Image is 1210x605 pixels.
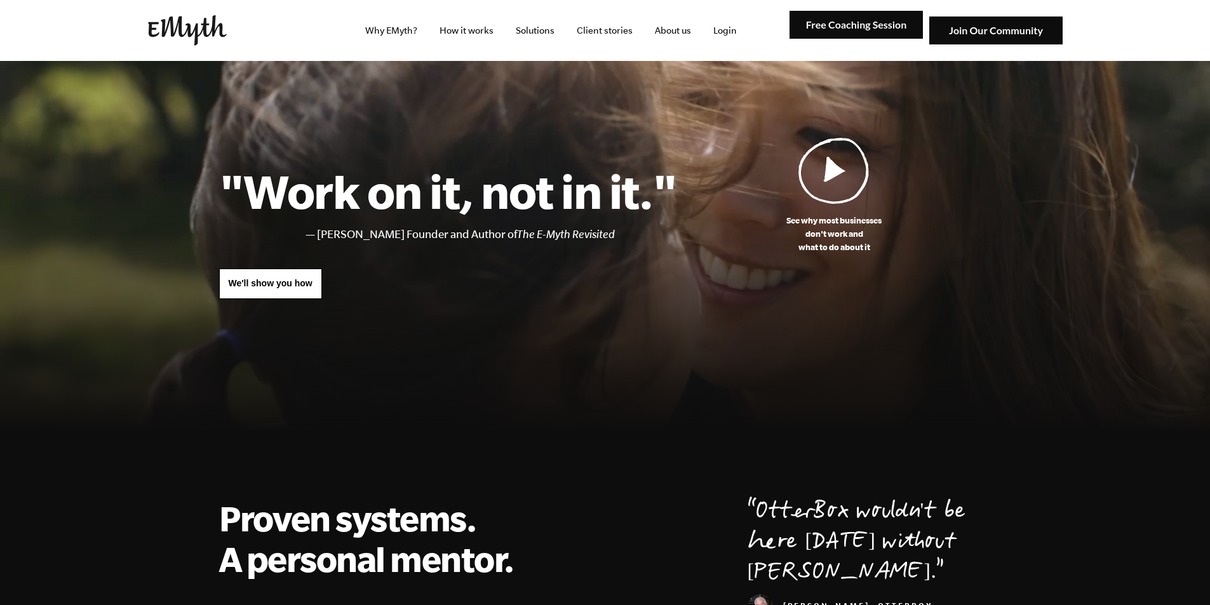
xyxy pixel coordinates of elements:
i: The E-Myth Revisited [517,228,615,241]
a: We'll show you how [219,269,322,299]
iframe: Chat Widget [1146,544,1210,605]
img: Join Our Community [929,17,1063,45]
img: Free Coaching Session [790,11,923,39]
h1: "Work on it, not in it." [219,163,677,219]
p: See why most businesses don't work and what to do about it [677,214,992,254]
img: Play Video [798,137,870,204]
img: EMyth [148,15,227,46]
h2: Proven systems. A personal mentor. [219,498,529,579]
li: [PERSON_NAME] Founder and Author of [317,225,677,244]
span: We'll show you how [229,278,313,288]
a: See why most businessesdon't work andwhat to do about it [677,137,992,254]
p: OtterBox wouldn't be here [DATE] without [PERSON_NAME]. [748,498,992,589]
